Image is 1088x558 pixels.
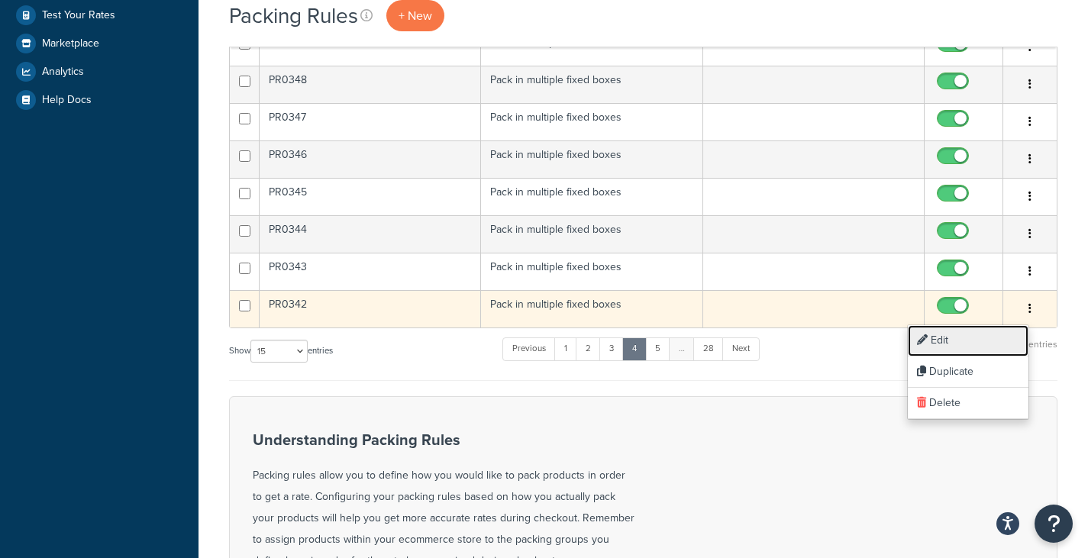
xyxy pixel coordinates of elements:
label: Show entries [229,340,333,363]
a: 3 [599,337,624,360]
a: Duplicate [908,356,1028,388]
span: Help Docs [42,94,92,107]
a: Analytics [11,58,187,85]
a: 28 [693,337,724,360]
td: PR0344 [260,215,481,253]
span: Analytics [42,66,84,79]
td: Pack in multiple fixed boxes [481,290,702,327]
a: Help Docs [11,86,187,114]
td: PR0346 [260,140,481,178]
td: Pack in multiple fixed boxes [481,178,702,215]
h1: Packing Rules [229,1,358,31]
a: Marketplace [11,30,187,57]
a: 1 [554,337,577,360]
button: Open Resource Center [1035,505,1073,543]
td: PR0347 [260,103,481,140]
span: + New [399,7,432,24]
a: Test Your Rates [11,2,187,29]
td: Pack in multiple fixed boxes [481,66,702,103]
a: Previous [502,337,556,360]
td: PR0343 [260,253,481,290]
a: 5 [645,337,670,360]
td: Pack in multiple fixed boxes [481,253,702,290]
td: Pack in multiple fixed boxes [481,103,702,140]
td: PR0348 [260,66,481,103]
select: Showentries [250,340,308,363]
a: Next [722,337,760,360]
td: Pack in multiple fixed boxes [481,140,702,178]
span: Test Your Rates [42,9,115,22]
a: 4 [622,337,647,360]
td: PR0345 [260,178,481,215]
a: 2 [576,337,601,360]
a: … [669,337,695,360]
span: Marketplace [42,37,99,50]
a: Edit [908,325,1028,356]
td: PR0342 [260,290,481,327]
a: Delete [908,388,1028,419]
h3: Understanding Packing Rules [253,431,634,448]
td: Pack in multiple fixed boxes [481,215,702,253]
